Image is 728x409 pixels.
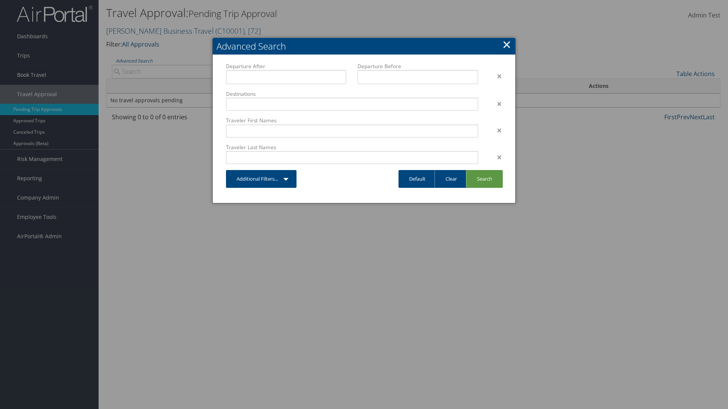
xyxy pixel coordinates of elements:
[484,99,508,108] div: ×
[226,117,478,124] label: Traveler First Names
[466,170,503,188] a: Search
[213,38,515,55] h2: Advanced Search
[484,153,508,162] div: ×
[484,72,508,81] div: ×
[435,170,468,188] a: Clear
[399,170,436,188] a: Default
[226,62,346,70] label: Departure After
[358,62,478,70] label: Departure Before
[226,170,297,188] a: Additional Filters...
[226,144,478,151] label: Traveler Last Names
[502,37,511,52] a: Close
[484,126,508,135] div: ×
[226,90,478,98] label: Destinations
